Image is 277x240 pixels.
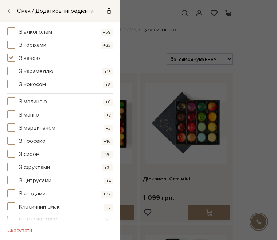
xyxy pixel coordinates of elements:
[19,216,63,224] span: [PERSON_NAME]
[7,176,113,185] button: З цитрусами +4
[101,42,113,49] span: +22
[101,191,113,198] span: +32
[102,138,113,145] span: +16
[19,54,40,62] span: З кавою
[7,97,113,106] button: З малиною +6
[7,80,113,89] button: З кокосом +8
[7,202,113,211] button: Класичний смак +5
[44,39,233,50] h1: Цукерки з кавою
[143,194,174,202] p: 1 099 грн.
[7,54,113,62] button: З кавою
[19,80,46,89] span: З кокосом
[19,27,52,36] span: З алкоголем
[7,150,113,159] button: З сиром +20
[137,27,178,33] li: Цукерки з кавою
[103,217,113,224] span: +6
[104,125,113,132] span: +2
[101,151,113,158] span: +20
[19,97,47,106] span: З малиною
[7,216,113,224] button: [PERSON_NAME] +6
[19,202,60,211] span: Класичний смак
[19,110,39,119] span: З манго
[3,225,36,236] button: Скасувати
[19,176,51,185] span: З цитрусами
[19,41,46,49] span: З горіхами
[7,163,113,172] button: З фруктами +31
[7,137,113,145] button: З просеко +16
[19,189,46,198] span: З ягодами
[102,164,113,171] span: +31
[19,137,46,145] span: З просеко
[143,176,230,182] a: Діскавері Сет-міні
[7,189,113,198] button: З ягодами +32
[104,178,113,184] span: +4
[19,163,50,172] span: З фруктами
[103,99,113,106] span: +6
[101,29,113,36] span: +59
[19,67,54,76] span: З карамеллю
[7,110,113,119] button: З манго +7
[103,81,113,88] span: +8
[104,112,113,119] span: +7
[19,150,40,159] span: З сиром
[7,67,113,76] button: З карамеллю +15
[19,123,55,132] span: З марципаном
[102,68,113,75] span: +15
[7,123,113,132] button: З марципаном +2
[7,41,113,49] button: З горіхами +22
[104,204,113,211] span: +5
[7,27,113,36] button: З алкоголем +59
